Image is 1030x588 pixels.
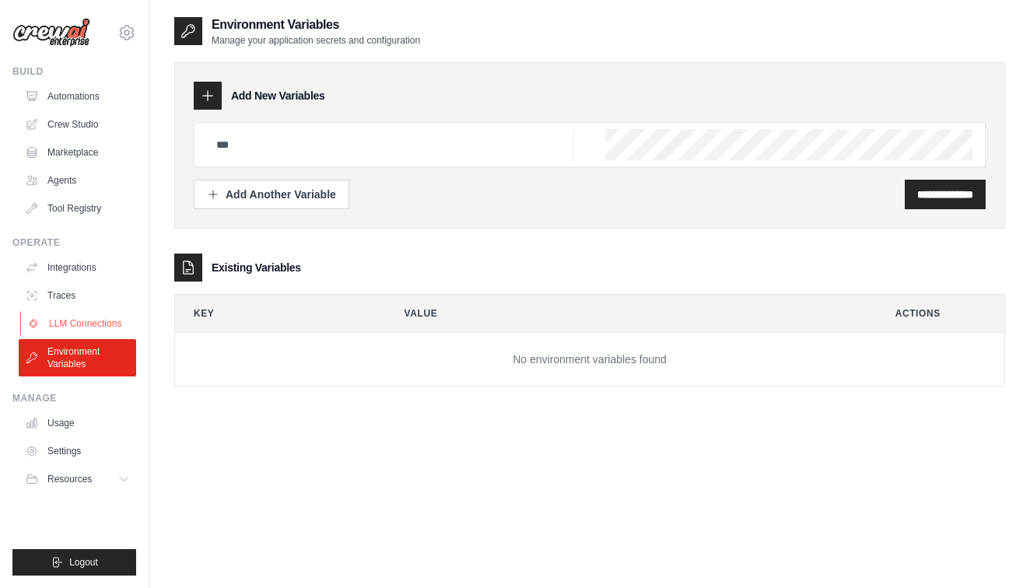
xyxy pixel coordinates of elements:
th: Actions [877,295,1004,332]
a: Automations [19,84,136,109]
button: Add Another Variable [194,180,349,209]
a: Integrations [19,255,136,280]
th: Value [386,295,864,332]
a: Traces [19,283,136,308]
td: No environment variables found [175,333,1004,387]
span: Logout [69,556,98,569]
div: Build [12,65,136,78]
a: LLM Connections [20,311,138,336]
button: Logout [12,549,136,576]
p: Manage your application secrets and configuration [212,34,420,47]
img: Logo [12,18,90,47]
h3: Existing Variables [212,260,301,275]
h2: Environment Variables [212,16,420,34]
button: Resources [19,467,136,492]
div: Manage [12,392,136,404]
a: Tool Registry [19,196,136,221]
h3: Add New Variables [231,88,325,103]
div: Operate [12,236,136,249]
th: Key [175,295,373,332]
a: Marketplace [19,140,136,165]
div: Add Another Variable [207,187,336,202]
span: Resources [47,473,92,485]
a: Crew Studio [19,112,136,137]
a: Environment Variables [19,339,136,376]
a: Settings [19,439,136,464]
a: Agents [19,168,136,193]
a: Usage [19,411,136,436]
